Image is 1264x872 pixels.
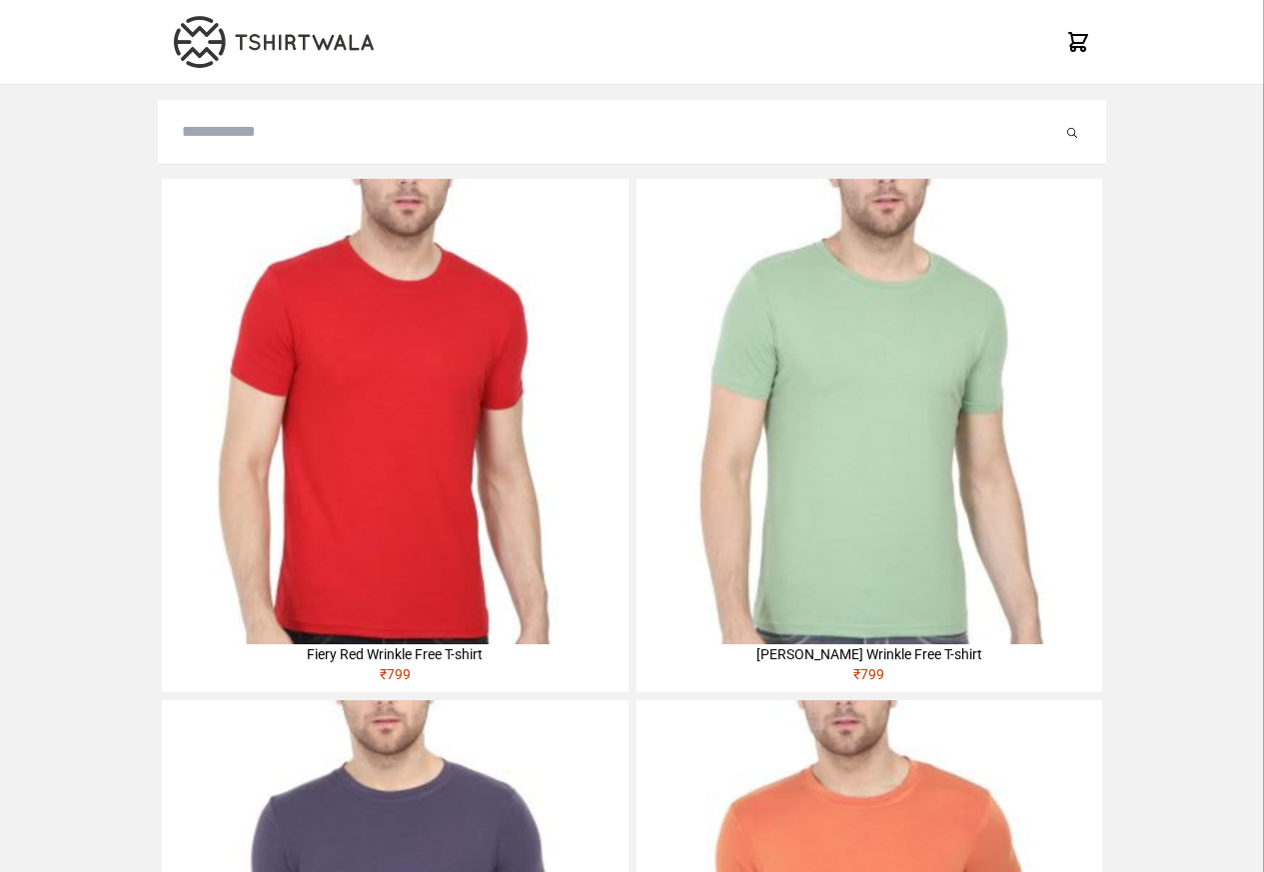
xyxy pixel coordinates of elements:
[1062,120,1082,144] button: Submit your search query.
[162,179,628,644] img: 4M6A2225-320x320.jpg
[636,179,1102,692] a: [PERSON_NAME] Wrinkle Free T-shirt₹799
[636,179,1102,644] img: 4M6A2211-320x320.jpg
[636,664,1102,692] div: ₹ 799
[162,644,628,664] div: Fiery Red Wrinkle Free T-shirt
[636,644,1102,664] div: [PERSON_NAME] Wrinkle Free T-shirt
[162,179,628,692] a: Fiery Red Wrinkle Free T-shirt₹799
[162,664,628,692] div: ₹ 799
[174,16,374,68] img: TW-LOGO-400-104.png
